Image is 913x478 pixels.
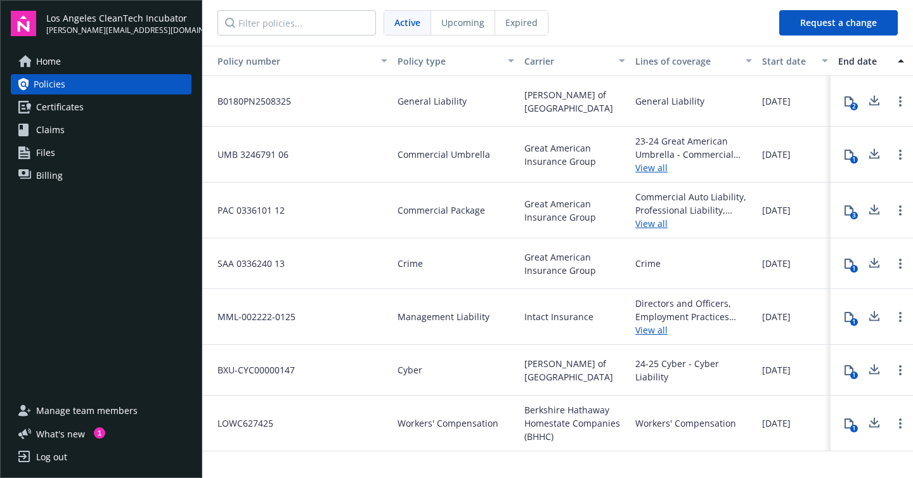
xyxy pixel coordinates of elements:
[635,297,752,323] div: Directors and Officers, Employment Practices Liability
[441,16,484,29] span: Upcoming
[94,427,105,439] div: 1
[398,55,500,68] div: Policy type
[11,51,191,72] a: Home
[850,371,858,379] div: 1
[893,309,908,325] a: Open options
[398,148,490,161] span: Commercial Umbrella
[207,203,285,217] span: PAC 0336101 12
[635,357,752,384] div: 24-25 Cyber - Cyber Liability
[635,217,752,230] a: View all
[36,427,85,441] span: What ' s new
[850,425,858,432] div: 1
[398,363,422,377] span: Cyber
[524,310,593,323] span: Intact Insurance
[762,363,791,377] span: [DATE]
[524,55,611,68] div: Carrier
[762,257,791,270] span: [DATE]
[207,257,285,270] span: SAA 0336240 13
[207,55,373,68] div: Policy number
[893,416,908,431] a: Open options
[635,190,752,217] div: Commercial Auto Liability, Professional Liability, Commercial Inland Marine, Commercial Property,...
[838,55,890,68] div: End date
[36,51,61,72] span: Home
[36,143,55,163] span: Files
[207,55,373,68] div: Toggle SortBy
[524,403,625,443] span: Berkshire Hathaway Homestate Companies (BHHC)
[833,46,909,76] button: End date
[207,148,288,161] span: UMB 3246791 06
[836,142,862,167] button: 1
[850,212,858,219] div: 3
[46,11,191,36] button: Los Angeles CleanTech Incubator[PERSON_NAME][EMAIL_ADDRESS][DOMAIN_NAME]
[836,358,862,383] button: 1
[11,97,191,117] a: Certificates
[524,250,625,277] span: Great American Insurance Group
[11,165,191,186] a: Billing
[11,401,191,421] a: Manage team members
[398,203,485,217] span: Commercial Package
[398,417,498,430] span: Workers' Compensation
[36,120,65,140] span: Claims
[836,304,862,330] button: 1
[217,10,376,36] input: Filter policies...
[524,141,625,168] span: Great American Insurance Group
[34,74,65,94] span: Policies
[635,161,752,174] a: View all
[46,11,191,25] span: Los Angeles CleanTech Incubator
[11,143,191,163] a: Files
[850,103,858,110] div: 2
[762,55,814,68] div: Start date
[11,120,191,140] a: Claims
[893,203,908,218] a: Open options
[36,401,138,421] span: Manage team members
[524,357,625,384] span: [PERSON_NAME] of [GEOGRAPHIC_DATA]
[836,89,862,114] button: 2
[762,417,791,430] span: [DATE]
[11,74,191,94] a: Policies
[207,417,273,430] span: LOWC627425
[836,251,862,276] button: 1
[505,16,538,29] span: Expired
[893,94,908,109] a: Open options
[762,94,791,108] span: [DATE]
[757,46,833,76] button: Start date
[893,147,908,162] a: Open options
[11,427,105,441] button: What's new1
[635,257,661,270] div: Crime
[207,363,295,377] span: BXU-CYC00000147
[635,417,736,430] div: Workers' Compensation
[11,11,36,36] img: navigator-logo.svg
[635,55,738,68] div: Lines of coverage
[46,25,191,36] span: [PERSON_NAME][EMAIL_ADDRESS][DOMAIN_NAME]
[893,256,908,271] a: Open options
[762,203,791,217] span: [DATE]
[836,198,862,223] button: 3
[779,10,898,36] button: Request a change
[630,46,757,76] button: Lines of coverage
[36,447,67,467] div: Log out
[519,46,630,76] button: Carrier
[398,257,423,270] span: Crime
[398,310,489,323] span: Management Liability
[850,265,858,273] div: 1
[524,88,625,115] span: [PERSON_NAME] of [GEOGRAPHIC_DATA]
[836,411,862,436] button: 1
[524,197,625,224] span: Great American Insurance Group
[635,323,752,337] a: View all
[398,94,467,108] span: General Liability
[392,46,519,76] button: Policy type
[207,310,295,323] span: MML-002222-0125
[850,318,858,326] div: 1
[635,134,752,161] div: 23-24 Great American Umbrella - Commercial Umbrella
[36,97,84,117] span: Certificates
[36,165,63,186] span: Billing
[850,156,858,164] div: 1
[762,148,791,161] span: [DATE]
[394,16,420,29] span: Active
[207,94,291,108] span: B0180PN2508325
[893,363,908,378] a: Open options
[762,310,791,323] span: [DATE]
[635,94,704,108] div: General Liability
